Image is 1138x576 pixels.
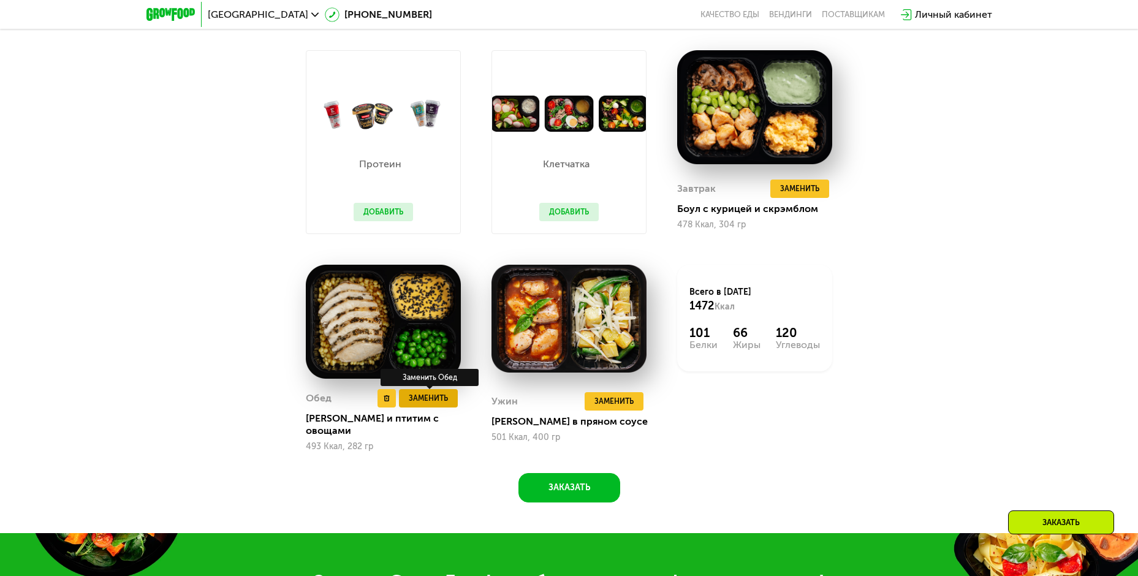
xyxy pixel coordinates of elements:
[354,159,407,169] p: Протеин
[539,159,593,169] p: Клетчатка
[733,325,761,340] div: 66
[491,415,656,428] div: [PERSON_NAME] в пряном соусе
[208,10,308,20] span: [GEOGRAPHIC_DATA]
[700,10,759,20] a: Качество еды
[594,395,634,407] span: Заменить
[769,10,812,20] a: Вендинги
[780,183,819,195] span: Заменить
[399,389,458,407] button: Заменить
[689,299,715,313] span: 1472
[585,392,643,411] button: Заменить
[325,7,432,22] a: [PHONE_NUMBER]
[776,325,820,340] div: 120
[491,433,647,442] div: 501 Ккал, 400 гр
[677,203,842,215] div: Боул с курицей и скрэмблом
[306,442,461,452] div: 493 Ккал, 282 гр
[518,473,620,502] button: Заказать
[409,392,448,404] span: Заменить
[689,340,718,350] div: Белки
[915,7,992,22] div: Личный кабинет
[491,392,518,411] div: Ужин
[689,286,820,313] div: Всего в [DATE]
[354,203,413,221] button: Добавить
[770,180,829,198] button: Заменить
[306,412,471,437] div: [PERSON_NAME] и птитим с овощами
[776,340,820,350] div: Углеводы
[715,301,735,312] span: Ккал
[306,389,332,407] div: Обед
[1008,510,1114,534] div: Заказать
[822,10,885,20] div: поставщикам
[677,220,832,230] div: 478 Ккал, 304 гр
[539,203,599,221] button: Добавить
[689,325,718,340] div: 101
[677,180,716,198] div: Завтрак
[381,369,479,386] div: Заменить Обед
[733,340,761,350] div: Жиры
